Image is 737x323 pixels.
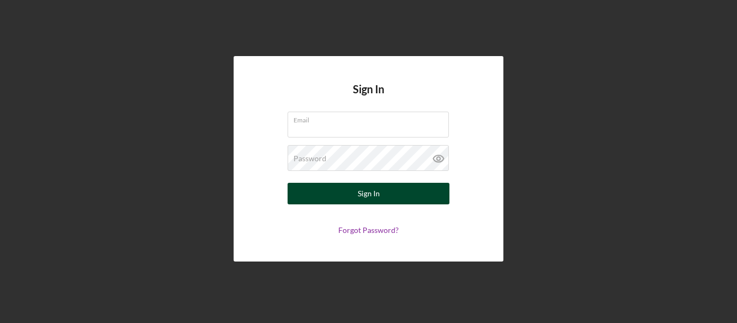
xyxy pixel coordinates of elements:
h4: Sign In [353,83,384,112]
div: Sign In [358,183,380,204]
label: Email [294,112,449,124]
button: Sign In [288,183,449,204]
a: Forgot Password? [338,225,399,235]
label: Password [294,154,326,163]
